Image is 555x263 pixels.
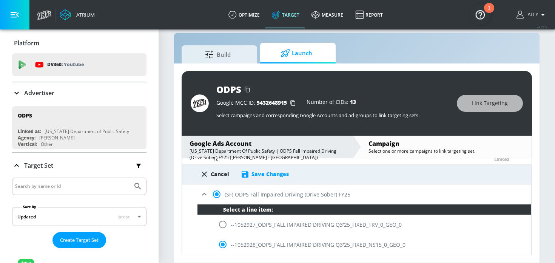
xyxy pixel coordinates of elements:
[18,141,37,147] div: Vertical:
[216,112,449,119] p: Select campaigns and corresponding Google Accounts and ad-groups to link targeting sets.
[266,1,305,28] a: Target
[525,12,538,17] span: login as: ally.mcculloch@zefr.com
[190,148,345,161] div: [US_STATE] Department Of Public Safety | ODPS Fall Impaired Driving (Drive Sober) FY25 ([PERSON_N...
[60,236,99,244] span: Create Target Set
[18,135,35,141] div: Agency:
[24,89,54,97] p: Advertiser
[73,11,95,18] div: Atrium
[494,147,515,162] a: Targeting Linked
[197,235,531,255] div: --1052928_ODPS_FALL IMPAIRED DRIVING Q3'25_FIXED_NS15_0_GEO_0
[216,83,241,96] div: ODPS
[350,98,356,105] span: 13
[12,53,146,76] div: DV360: Youtube
[60,9,95,20] a: Atrium
[222,1,266,28] a: optimize
[257,99,287,106] span: 5432648915
[470,4,491,25] button: Open Resource Center, 1 new notification
[268,44,325,62] span: Launch
[47,60,84,69] p: DV360:
[368,139,524,148] div: Campaign
[14,39,39,47] p: Platform
[189,45,247,63] span: Build
[197,215,531,235] div: --1052927_ODPS_FALL IMPAIRED DRIVING Q3'25_FIXED_TRV_0_GEO_0
[24,161,53,170] p: Target Set
[18,128,41,135] div: Linked as:
[305,1,349,28] a: measure
[15,181,129,191] input: Search by name or Id
[240,170,289,179] div: Save Changes
[197,204,531,215] div: Select a line item:
[12,106,146,149] div: ODPSLinked as:[US_STATE] Department of Public SafetyAgency:[PERSON_NAME]Vertical:Other
[52,232,106,248] button: Create Target Set
[488,8,490,18] div: 1
[211,170,229,178] div: Cancel
[12,32,146,54] div: Platform
[368,148,524,154] div: Select one or more campaigns to link targeting set.
[41,141,53,147] div: Other
[216,99,299,107] div: Google MCC ID:
[12,153,146,178] div: Target Set
[182,184,531,204] div: (SF) ODPS Fall Impaired Driving (Drive Sober) FY25
[307,99,356,107] div: Number of CIDs:
[17,213,36,220] div: Updated
[251,170,289,178] div: Save Changes
[200,170,229,179] div: Cancel
[45,128,129,135] div: [US_STATE] Department of Public Safety
[117,213,130,220] span: latest
[18,112,32,119] div: ODPS
[64,60,84,68] p: Youtube
[537,25,547,29] span: v 4.22.2
[349,1,389,28] a: Report
[516,10,547,19] button: Ally
[190,139,345,148] div: Google Ads Account
[182,136,353,158] div: Google Ads Account[US_STATE] Department Of Public Safety | ODPS Fall Impaired Driving (Drive Sobe...
[22,204,38,209] label: Sort By
[39,135,75,141] div: [PERSON_NAME]
[12,82,146,104] div: Advertiser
